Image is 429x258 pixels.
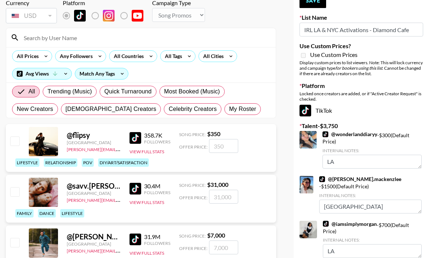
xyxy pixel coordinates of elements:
span: New Creators [17,105,53,113]
span: Offer Price: [179,195,208,200]
img: TikTok [130,234,141,245]
input: Search by User Name [19,32,271,43]
div: USD [7,9,55,22]
div: - $ 1500 (Default Price) [319,176,422,213]
div: dance [38,209,56,217]
span: Song Price: [179,132,206,137]
div: @ flipsy [67,131,121,140]
div: TikTok [299,105,423,116]
div: All Countries [109,51,145,62]
div: 31.9M [144,233,170,240]
div: @ savv.[PERSON_NAME] [67,181,121,190]
label: Use Custom Prices? [299,42,423,50]
div: Display custom prices to list viewers. Note: This will lock currency and campaign type . Cannot b... [299,60,423,76]
span: Most Booked (Music) [164,87,220,96]
div: lifestyle [15,158,39,167]
div: All Tags [161,51,183,62]
textarea: LA [323,244,422,258]
textarea: LA [322,155,422,169]
div: All Prices [12,51,40,62]
span: [DEMOGRAPHIC_DATA] Creators [66,105,156,113]
button: View Full Stats [130,250,164,256]
div: Internal Notes: [323,237,422,243]
input: 7,000 [209,240,238,254]
div: [GEOGRAPHIC_DATA] [67,190,121,196]
img: TikTok [130,183,141,195]
span: Song Price: [179,233,206,239]
span: Celebrity Creators [169,105,217,113]
img: TikTok [74,10,86,22]
div: Match Any Tags [75,68,128,79]
div: Avg Views [12,68,71,79]
a: @iamsimplymorgan [323,221,377,227]
a: [PERSON_NAME][EMAIL_ADDRESS][DOMAIN_NAME] [67,145,175,152]
button: View Full Stats [130,149,164,154]
div: pov [82,158,94,167]
div: Followers [144,190,170,195]
div: Internal Notes: [319,193,422,198]
div: [GEOGRAPHIC_DATA] [67,140,121,145]
img: Instagram [103,10,115,22]
div: lifestyle [60,209,84,217]
strong: $ 7,000 [207,232,225,239]
span: Offer Price: [179,246,208,251]
div: relationship [44,158,77,167]
span: All [28,87,35,96]
a: @[PERSON_NAME].mackenzlee [319,176,401,182]
a: [PERSON_NAME][EMAIL_ADDRESS][DOMAIN_NAME] [67,196,175,203]
strong: $ 31,000 [207,181,228,188]
div: 358.7K [144,132,170,139]
span: Offer Price: [179,144,208,150]
div: Followers [144,139,170,145]
div: - $ 300 (Default Price) [322,131,422,169]
input: 350 [209,139,238,153]
label: List Name [299,14,423,21]
div: Any Followers [55,51,94,62]
span: Quick Turnaround [104,87,152,96]
span: My Roster [229,105,256,113]
textarea: [GEOGRAPHIC_DATA] [319,200,422,213]
span: Trending (Music) [47,87,92,96]
div: Followers [144,240,170,246]
div: 30.4M [144,182,170,190]
div: Internal Notes: [322,148,422,153]
img: TikTok [323,221,329,227]
em: for bookers using this list [335,65,382,71]
div: diy/art/satisfaction [98,158,149,167]
input: 31,000 [209,190,238,204]
div: All Cities [199,51,225,62]
span: Song Price: [179,182,206,188]
div: family [15,209,34,217]
strong: $ 350 [207,130,220,137]
label: Talent - $ 3,750 [299,122,423,130]
label: Platform [299,82,423,89]
div: Locked once creators are added, or if "Active Creator Request" is checked. [299,91,423,102]
img: TikTok [319,176,325,182]
div: Remove selected talent to change platforms [63,8,149,23]
div: @ [PERSON_NAME].[PERSON_NAME] [67,232,121,241]
div: Remove selected talent to change your currency [6,7,57,25]
a: [PERSON_NAME][EMAIL_ADDRESS][DOMAIN_NAME] [67,247,175,254]
img: TikTok [299,105,311,116]
div: [GEOGRAPHIC_DATA] [67,241,121,247]
span: Use Custom Prices [310,51,357,58]
img: TikTok [322,131,328,137]
a: @wonderlanddiaryy [322,131,377,138]
button: View Full Stats [130,200,164,205]
img: TikTok [130,132,141,144]
img: YouTube [132,10,143,22]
